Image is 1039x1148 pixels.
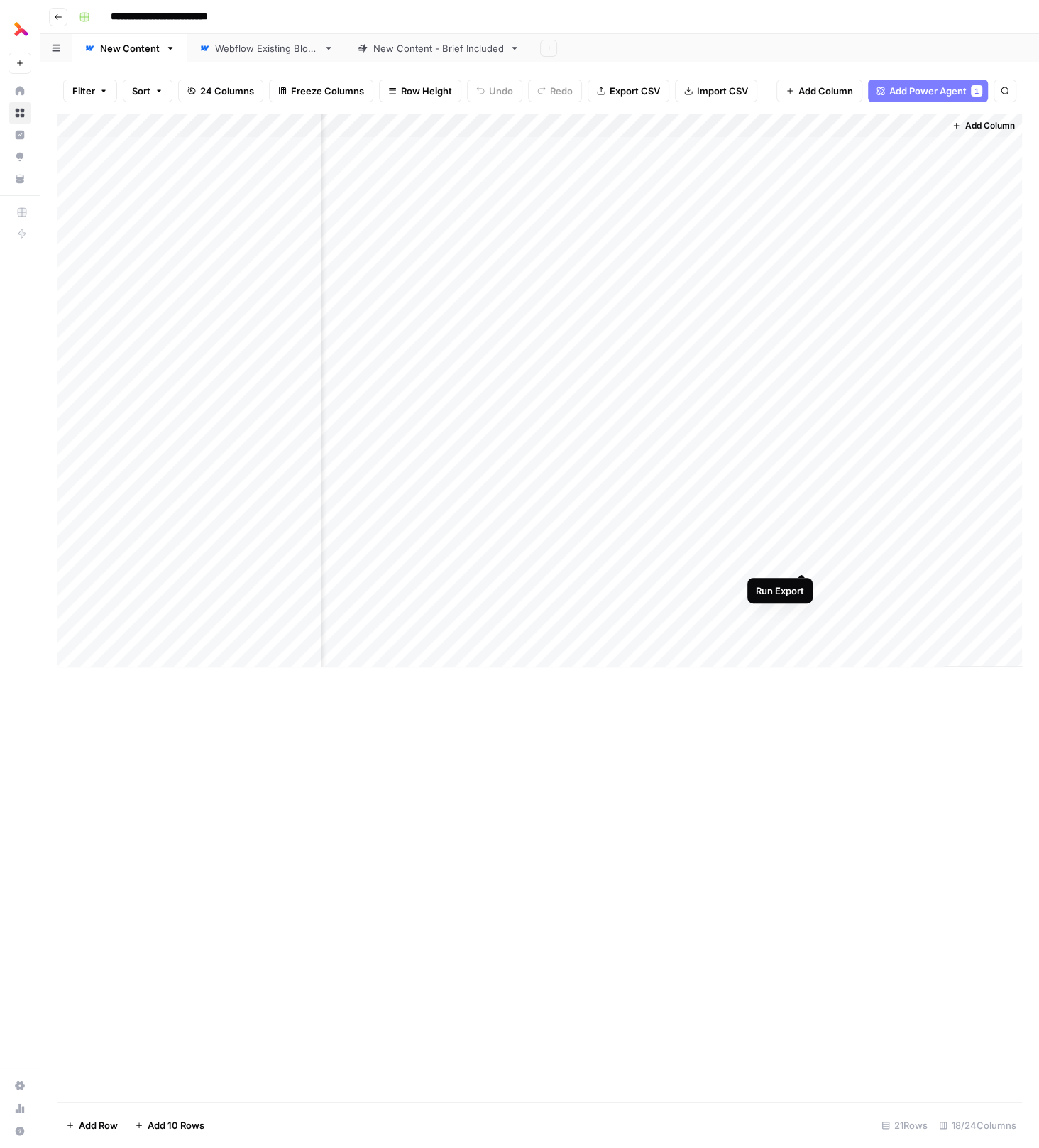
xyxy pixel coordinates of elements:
button: Freeze Columns [269,80,373,102]
span: Freeze Columns [291,84,364,98]
span: 1 [974,85,979,97]
span: Row Height [401,84,452,98]
div: 21 Rows [876,1114,933,1137]
button: Workspace: Thoughtful AI Content Engine [9,11,31,47]
span: Undo [489,84,513,98]
span: Add Column [964,119,1014,132]
span: 24 Columns [200,84,254,98]
span: Redo [550,84,573,98]
a: New Content [72,34,187,62]
button: Undo [467,80,522,102]
div: New Content [100,41,160,55]
button: Add 10 Rows [126,1114,213,1137]
div: 1 [971,85,982,97]
span: Filter [72,84,95,98]
img: Thoughtful AI Content Engine Logo [9,16,34,42]
span: Import CSV [697,84,748,98]
a: Usage [9,1097,31,1120]
div: Webflow Existing Blogs [215,41,318,55]
button: Add Row [57,1114,126,1137]
a: Insights [9,124,31,146]
span: Sort [132,84,150,98]
a: Home [9,80,31,102]
span: Export CSV [610,84,660,98]
a: Webflow Existing Blogs [187,34,346,62]
button: Import CSV [675,80,757,102]
span: Add 10 Rows [148,1118,204,1132]
button: Add Column [946,116,1020,135]
span: Add Column [798,84,853,98]
button: Add Power Agent1 [868,80,988,102]
div: New Content - Brief Included [373,41,504,55]
span: Add Power Agent [889,84,967,98]
button: Add Column [776,80,862,102]
button: Sort [123,80,172,102]
button: Filter [63,80,117,102]
a: Opportunities [9,146,31,168]
a: New Content - Brief Included [346,34,532,62]
div: 18/24 Columns [933,1114,1022,1137]
button: 24 Columns [178,80,263,102]
button: Row Height [379,80,461,102]
span: Add Row [79,1118,118,1132]
div: Run Export [756,584,804,598]
button: Help + Support [9,1120,31,1142]
a: Your Data [9,168,31,190]
a: Settings [9,1074,31,1097]
a: Browse [9,102,31,124]
button: Export CSV [588,80,669,102]
button: Redo [528,80,582,102]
